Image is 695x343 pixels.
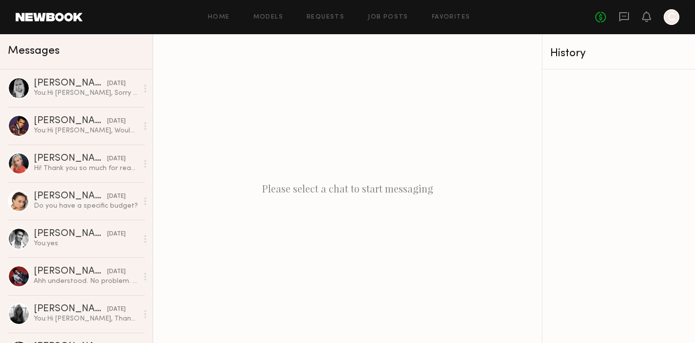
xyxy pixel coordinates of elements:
[34,267,107,277] div: [PERSON_NAME]
[34,88,138,98] div: You: Hi [PERSON_NAME], Sorry for the delay. Are you still available on Teusday from 10-4? Locatio...
[34,314,138,323] div: You: Hi [PERSON_NAME], Thanks for letting me know. Unfortunately, [DATE] is only day we can do. W...
[208,14,230,21] a: Home
[34,277,138,286] div: Ahh understood. No problem. Would definitely love to work please let me know if you have any othe...
[550,48,687,59] div: History
[107,117,126,126] div: [DATE]
[34,116,107,126] div: [PERSON_NAME]
[34,164,138,173] div: Hi! Thank you so much for reaching out. My rate is 100$ per hour. But also depends on the usage o...
[34,192,107,201] div: [PERSON_NAME]
[664,9,679,25] a: C
[34,154,107,164] div: [PERSON_NAME]
[107,192,126,201] div: [DATE]
[34,79,107,88] div: [PERSON_NAME]
[307,14,344,21] a: Requests
[34,201,138,211] div: Do you have a specific budget?
[8,45,60,57] span: Messages
[34,126,138,135] div: You: Hi [PERSON_NAME], Would you be available [DATE] for a shoot in [GEOGRAPHIC_DATA] [GEOGRAPHIC...
[34,229,107,239] div: [PERSON_NAME]
[107,305,126,314] div: [DATE]
[34,304,107,314] div: [PERSON_NAME]
[368,14,408,21] a: Job Posts
[107,267,126,277] div: [DATE]
[432,14,471,21] a: Favorites
[153,34,542,343] div: Please select a chat to start messaging
[107,230,126,239] div: [DATE]
[107,79,126,88] div: [DATE]
[34,239,138,248] div: You: yes
[253,14,283,21] a: Models
[107,154,126,164] div: [DATE]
